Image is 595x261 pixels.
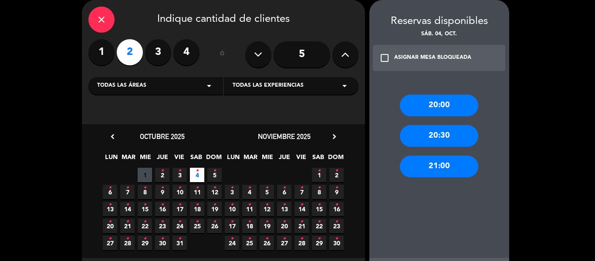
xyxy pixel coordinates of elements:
[225,185,239,199] span: 3
[172,152,186,166] span: VIE
[242,202,257,216] span: 11
[294,185,309,199] span: 7
[196,198,199,212] i: •
[173,39,199,65] label: 4
[155,202,169,216] span: 16
[207,185,222,199] span: 12
[155,185,169,199] span: 9
[248,198,251,212] i: •
[172,202,187,216] span: 17
[108,232,112,246] i: •
[335,232,338,246] i: •
[339,81,350,91] i: arrow_drop_down
[126,232,129,246] i: •
[138,219,152,233] span: 22
[213,164,216,178] i: •
[230,198,233,212] i: •
[318,181,321,195] i: •
[400,125,478,147] div: 20:30
[283,181,286,195] i: •
[230,181,233,195] i: •
[120,219,135,233] span: 21
[103,236,117,250] span: 27
[155,168,169,182] span: 2
[120,185,135,199] span: 7
[155,152,169,166] span: JUE
[242,219,257,233] span: 18
[178,215,181,229] i: •
[260,236,274,250] span: 26
[143,181,146,195] i: •
[206,152,220,166] span: DOM
[190,185,204,199] span: 11
[312,185,326,199] span: 8
[335,198,338,212] i: •
[230,215,233,229] i: •
[260,152,274,166] span: MIE
[213,198,216,212] i: •
[318,198,321,212] i: •
[233,81,304,90] span: Todas las experiencias
[108,198,112,212] i: •
[178,181,181,195] i: •
[283,232,286,246] i: •
[103,202,117,216] span: 13
[294,202,309,216] span: 14
[283,215,286,229] i: •
[258,132,311,141] span: noviembre 2025
[103,219,117,233] span: 20
[178,232,181,246] i: •
[330,132,339,141] i: chevron_right
[225,202,239,216] span: 10
[311,152,325,166] span: SAB
[335,181,338,195] i: •
[260,185,274,199] span: 5
[88,7,358,33] div: Indique cantidad de clientes
[312,219,326,233] span: 22
[196,181,199,195] i: •
[178,198,181,212] i: •
[161,198,164,212] i: •
[161,215,164,229] i: •
[196,164,199,178] i: •
[190,202,204,216] span: 18
[329,202,344,216] span: 16
[300,232,303,246] i: •
[318,232,321,246] i: •
[213,215,216,229] i: •
[312,168,326,182] span: 1
[207,219,222,233] span: 26
[260,219,274,233] span: 19
[88,39,115,65] label: 1
[248,215,251,229] i: •
[207,202,222,216] span: 19
[260,202,274,216] span: 12
[242,185,257,199] span: 4
[96,14,107,25] i: close
[120,202,135,216] span: 14
[243,152,257,166] span: MAR
[104,152,118,166] span: LUN
[138,152,152,166] span: MIE
[190,219,204,233] span: 25
[189,152,203,166] span: SAB
[226,152,240,166] span: LUN
[329,185,344,199] span: 9
[369,13,509,30] div: Reservas disponibles
[161,164,164,178] i: •
[294,219,309,233] span: 21
[283,198,286,212] i: •
[120,236,135,250] span: 28
[312,236,326,250] span: 29
[172,168,187,182] span: 3
[294,236,309,250] span: 28
[207,168,222,182] span: 5
[143,215,146,229] i: •
[242,236,257,250] span: 25
[172,236,187,250] span: 31
[103,185,117,199] span: 6
[277,219,291,233] span: 20
[277,185,291,199] span: 6
[277,202,291,216] span: 13
[208,39,237,70] div: ó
